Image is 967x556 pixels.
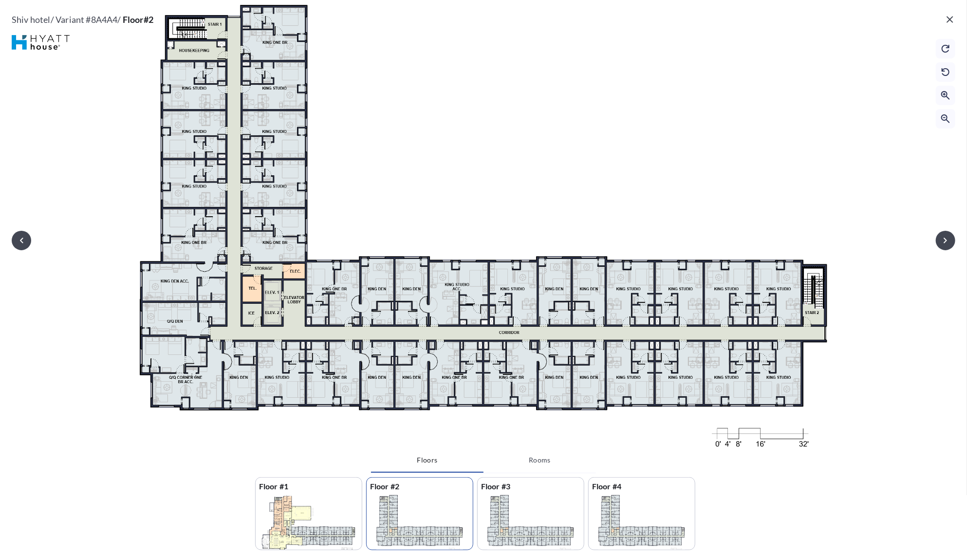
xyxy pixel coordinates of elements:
[589,478,695,495] p: Floor #4
[478,478,584,495] p: Floor #3
[483,448,596,472] button: Rooms
[12,35,70,50] img: floorplanBranLogoPlug
[478,495,584,551] img: Floorplans preview
[367,478,473,495] p: Floor #2
[371,448,483,473] button: Floors
[367,495,473,551] img: Floorplans preview
[256,478,362,495] p: Floor #1
[12,12,153,29] p: Shiv hotel / Variant # 8A4A4 /
[589,495,695,551] img: Floorplans preview
[256,495,362,551] img: Floorplans preview
[123,14,153,25] span: Floor#2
